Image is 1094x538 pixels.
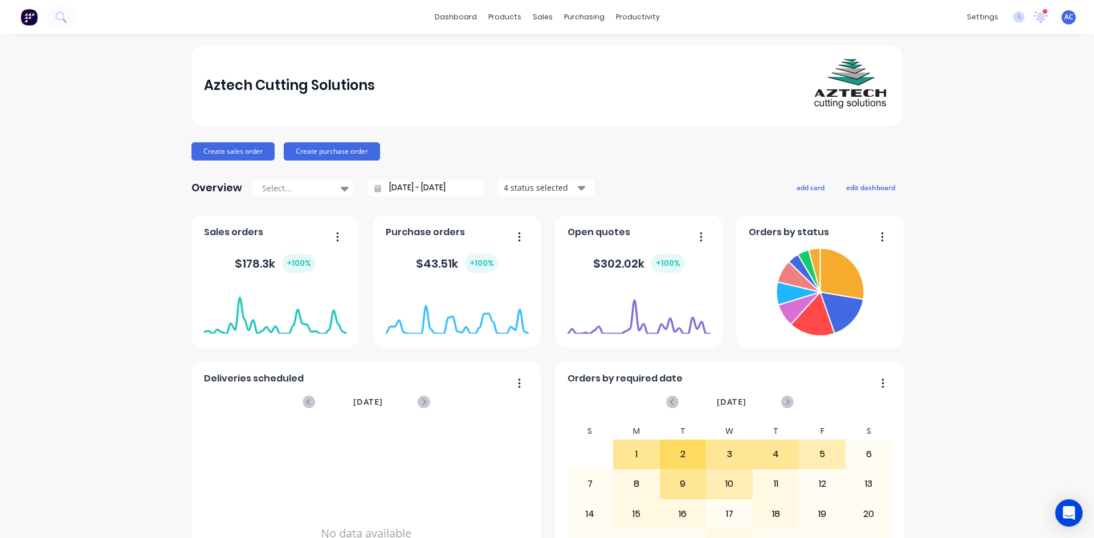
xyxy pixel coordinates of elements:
div: Overview [191,176,242,199]
div: 16 [660,500,706,528]
div: purchasing [558,9,610,26]
div: 6 [846,440,892,469]
div: productivity [610,9,666,26]
div: $ 302.02k [593,254,685,273]
div: + 100 % [465,254,499,273]
div: sales [527,9,558,26]
span: AC [1064,12,1073,22]
div: 9 [660,470,706,498]
div: M [613,423,660,440]
div: F [799,423,846,440]
div: products [483,9,527,26]
div: 8 [614,470,659,498]
span: Deliveries scheduled [204,372,304,385]
div: S [846,423,892,440]
div: 15 [614,500,659,528]
div: 18 [753,500,799,528]
div: Open Intercom Messenger [1055,499,1083,527]
div: 3 [707,440,752,469]
div: 19 [799,500,845,528]
button: 4 status selected [497,179,594,196]
div: T [660,423,707,440]
div: + 100 % [282,254,316,273]
div: W [706,423,753,440]
button: edit dashboard [839,180,903,195]
img: Factory [21,9,38,26]
div: Aztech Cutting Solutions [204,74,375,97]
div: 5 [799,440,845,469]
div: 4 [753,440,799,469]
div: 14 [568,500,613,528]
button: Create purchase order [284,142,380,161]
div: + 100 % [651,254,685,273]
span: Purchase orders [386,225,465,239]
div: T [753,423,799,440]
div: 2 [660,440,706,469]
span: [DATE] [353,396,383,408]
span: [DATE] [717,396,746,408]
div: 13 [846,470,892,498]
div: 11 [753,470,799,498]
div: 12 [799,470,845,498]
div: S [567,423,614,440]
div: 1 [614,440,659,469]
img: Aztech Cutting Solutions [810,46,890,125]
div: 10 [707,470,752,498]
div: $ 43.51k [416,254,499,273]
div: 20 [846,500,892,528]
button: add card [789,180,832,195]
div: $ 178.3k [235,254,316,273]
span: Open quotes [568,225,630,239]
div: settings [961,9,1004,26]
span: Orders by status [749,225,829,239]
button: Create sales order [191,142,275,161]
div: 17 [707,500,752,528]
div: 7 [568,470,613,498]
div: 4 status selected [504,182,575,194]
a: dashboard [429,9,483,26]
span: Sales orders [204,225,263,239]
